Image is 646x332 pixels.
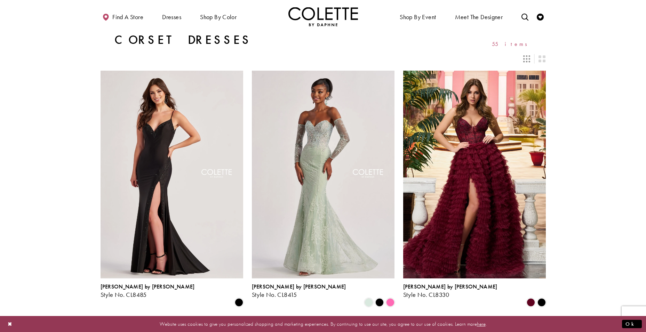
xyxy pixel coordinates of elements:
span: [PERSON_NAME] by [PERSON_NAME] [403,283,497,290]
span: Shop By Event [398,7,438,26]
a: Meet the designer [453,7,505,26]
span: [PERSON_NAME] by [PERSON_NAME] [252,283,346,290]
span: Meet the designer [455,14,503,21]
span: Style No. CL8330 [403,291,449,299]
a: Check Wishlist [535,7,545,26]
span: Dresses [162,14,181,21]
span: Shop by color [200,14,237,21]
div: Colette by Daphne Style No. CL8485 [101,284,195,298]
span: Style No. CL8485 [101,291,147,299]
a: Visit Colette by Daphne Style No. CL8330 Page [403,71,546,278]
div: Colette by Daphne Style No. CL8330 [403,284,497,298]
a: here [477,320,486,327]
img: Colette by Daphne [288,7,358,26]
i: Black [537,298,546,307]
i: Black [235,298,243,307]
span: Find a store [112,14,143,21]
i: Bordeaux [527,298,535,307]
a: Visit Home Page [288,7,358,26]
i: Light Sage [365,298,373,307]
span: Shop By Event [400,14,436,21]
button: Close Dialog [4,318,16,330]
a: Visit Colette by Daphne Style No. CL8485 Page [101,71,243,278]
span: Dresses [160,7,183,26]
h1: Corset Dresses [114,33,252,47]
span: Switch layout to 2 columns [539,55,545,62]
a: Find a store [101,7,145,26]
p: Website uses cookies to give you personalized shopping and marketing experiences. By continuing t... [50,319,596,329]
a: Visit Colette by Daphne Style No. CL8415 Page [252,71,394,278]
span: Switch layout to 3 columns [523,55,530,62]
div: Colette by Daphne Style No. CL8415 [252,284,346,298]
span: 55 items [492,41,532,47]
button: Submit Dialog [622,319,642,328]
span: Shop by color [198,7,238,26]
a: Toggle search [520,7,530,26]
i: Pink [386,298,394,307]
span: [PERSON_NAME] by [PERSON_NAME] [101,283,195,290]
span: Style No. CL8415 [252,291,297,299]
div: Layout Controls [96,51,550,66]
i: Black [375,298,384,307]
